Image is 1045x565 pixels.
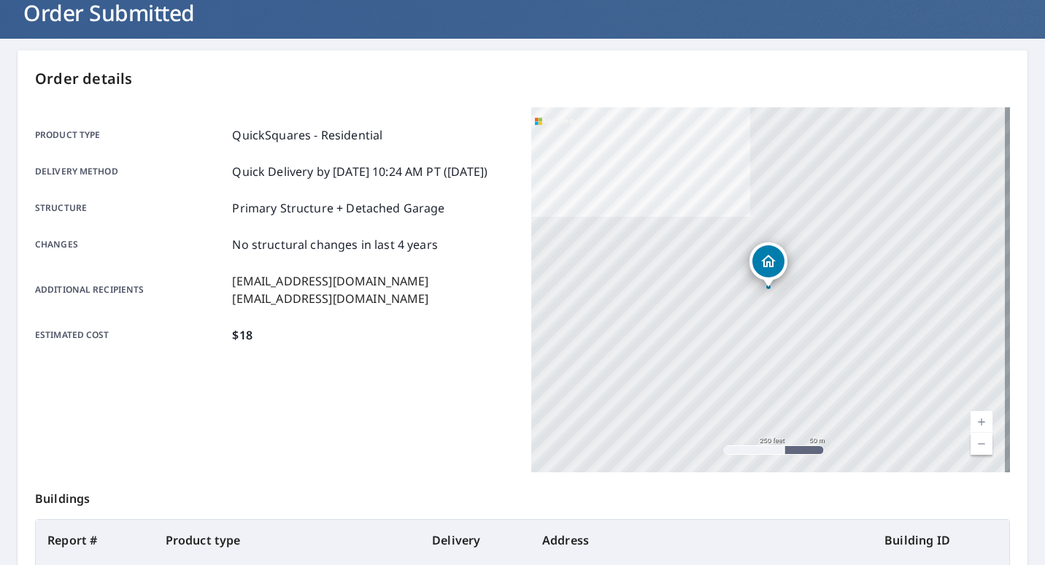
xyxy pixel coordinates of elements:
[35,472,1010,519] p: Buildings
[232,272,428,290] p: [EMAIL_ADDRESS][DOMAIN_NAME]
[35,326,226,344] p: Estimated cost
[36,520,154,561] th: Report #
[35,68,1010,90] p: Order details
[232,199,444,217] p: Primary Structure + Detached Garage
[35,199,226,217] p: Structure
[232,290,428,307] p: [EMAIL_ADDRESS][DOMAIN_NAME]
[232,163,487,180] p: Quick Delivery by [DATE] 10:24 AM PT ([DATE])
[749,242,787,288] div: Dropped pin, building 1, Residential property, 11202 Harmon Ct Fredericksburg, VA 22407
[35,272,226,307] p: Additional recipients
[531,520,873,561] th: Address
[873,520,1009,561] th: Building ID
[35,236,226,253] p: Changes
[154,520,421,561] th: Product type
[232,326,252,344] p: $18
[35,163,226,180] p: Delivery method
[971,433,992,455] a: Current Level 17, Zoom Out
[232,236,438,253] p: No structural changes in last 4 years
[232,126,382,144] p: QuickSquares - Residential
[420,520,531,561] th: Delivery
[35,126,226,144] p: Product type
[971,411,992,433] a: Current Level 17, Zoom In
